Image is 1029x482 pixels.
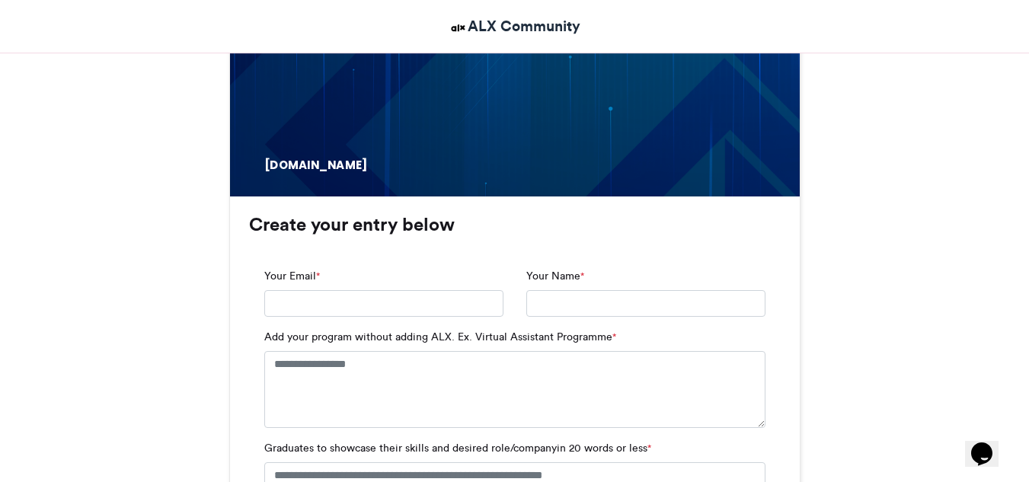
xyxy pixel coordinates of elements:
[449,15,580,37] a: ALX Community
[526,268,584,284] label: Your Name
[249,215,781,234] h3: Create your entry below
[264,440,651,456] label: Graduates to showcase their skills and desired role/companyin 20 words or less
[264,329,616,345] label: Add your program without adding ALX. Ex. Virtual Assistant Programme
[264,268,320,284] label: Your Email
[965,421,1014,467] iframe: chat widget
[449,18,468,37] img: ALX Community
[264,158,381,174] div: [DOMAIN_NAME]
